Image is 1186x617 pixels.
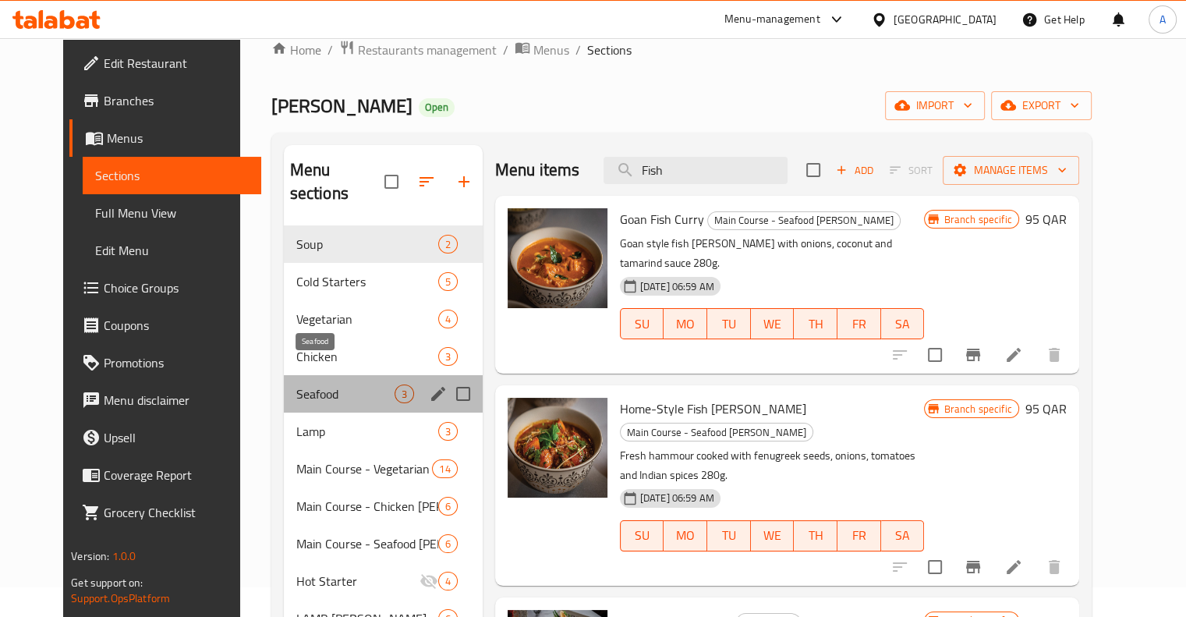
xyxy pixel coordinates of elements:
[439,424,457,439] span: 3
[757,313,788,335] span: WE
[296,310,438,328] span: Vegetarian
[438,347,458,366] div: items
[708,211,900,229] span: Main Course - Seafood [PERSON_NAME]
[1025,208,1067,230] h6: 95 QAR
[844,313,875,335] span: FR
[83,157,261,194] a: Sections
[834,161,876,179] span: Add
[112,546,136,566] span: 1.0.0
[751,520,795,551] button: WE
[844,524,875,547] span: FR
[800,524,831,547] span: TH
[439,312,457,327] span: 4
[395,387,413,402] span: 3
[296,422,438,441] span: Lamp
[296,497,438,516] span: Main Course - Chicken [PERSON_NAME]
[69,307,261,344] a: Coupons
[284,375,483,413] div: Seafood3edit
[395,385,414,403] div: items
[604,157,788,184] input: search
[95,166,249,185] span: Sections
[104,466,249,484] span: Coverage Report
[296,534,438,553] span: Main Course - Seafood [PERSON_NAME]
[83,232,261,269] a: Edit Menu
[95,241,249,260] span: Edit Menu
[69,82,261,119] a: Branches
[284,562,483,600] div: Hot Starter4
[1036,548,1073,586] button: delete
[1025,398,1067,420] h6: 95 QAR
[438,422,458,441] div: items
[284,450,483,488] div: Main Course - Vegetarian [PERSON_NAME]14
[69,456,261,494] a: Coverage Report
[104,503,249,522] span: Grocery Checklist
[670,524,701,547] span: MO
[95,204,249,222] span: Full Menu View
[69,44,261,82] a: Edit Restaurant
[897,96,972,115] span: import
[587,41,632,59] span: Sections
[1004,558,1023,576] a: Edit menu item
[439,349,457,364] span: 3
[707,211,901,230] div: Main Course - Seafood Curry
[271,40,1092,60] nav: breadcrumb
[575,41,581,59] li: /
[427,382,450,406] button: edit
[445,163,483,200] button: Add section
[955,161,1067,180] span: Manage items
[991,91,1092,120] button: export
[621,424,812,441] span: Main Course - Seafood [PERSON_NAME]
[894,11,997,28] div: [GEOGRAPHIC_DATA]
[71,588,170,608] a: Support.OpsPlatform
[919,551,951,583] span: Select to update
[620,423,813,441] div: Main Course - Seafood Curry
[664,308,707,339] button: MO
[284,413,483,450] div: Lamp3
[104,353,249,372] span: Promotions
[438,272,458,291] div: items
[296,385,395,403] span: Seafood
[881,520,925,551] button: SA
[800,313,831,335] span: TH
[954,336,992,374] button: Branch-specific-item
[290,158,384,205] h2: Menu sections
[707,520,751,551] button: TU
[327,41,333,59] li: /
[83,194,261,232] a: Full Menu View
[439,574,457,589] span: 4
[71,573,143,593] span: Get support on:
[503,41,508,59] li: /
[296,272,438,291] span: Cold Starters
[751,308,795,339] button: WE
[284,263,483,300] div: Cold Starters5
[508,208,607,308] img: Goan Fish Curry
[620,446,925,485] p: Fresh hammour cooked with fenugreek seeds, onions, tomatoes and Indian spices 280g.
[419,101,455,114] span: Open
[419,98,455,117] div: Open
[339,40,497,60] a: Restaurants management
[284,525,483,562] div: Main Course - Seafood [PERSON_NAME]6
[1004,96,1079,115] span: export
[375,165,408,198] span: Select all sections
[296,235,438,254] span: Soup
[1036,336,1073,374] button: delete
[296,347,438,366] div: Chicken
[757,524,788,547] span: WE
[438,572,458,590] div: items
[69,119,261,157] a: Menus
[794,308,837,339] button: TH
[713,313,745,335] span: TU
[887,313,919,335] span: SA
[439,237,457,252] span: 2
[271,41,321,59] a: Home
[71,546,109,566] span: Version:
[296,534,438,553] div: Main Course - Seafood Curry
[837,308,881,339] button: FR
[296,459,433,478] span: Main Course - Vegetarian [PERSON_NAME]
[724,10,820,29] div: Menu-management
[533,41,569,59] span: Menus
[69,269,261,307] a: Choice Groups
[830,158,880,183] button: Add
[296,497,438,516] div: Main Course - Chicken Curry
